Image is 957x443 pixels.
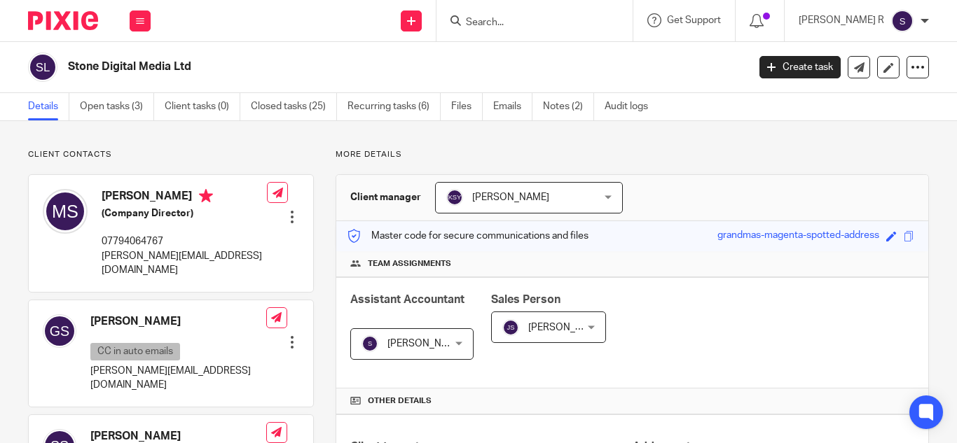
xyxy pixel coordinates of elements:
[543,93,594,120] a: Notes (2)
[347,93,441,120] a: Recurring tasks (6)
[472,192,549,202] span: [PERSON_NAME]
[528,323,605,332] span: [PERSON_NAME]
[605,93,659,120] a: Audit logs
[102,189,267,206] h4: [PERSON_NAME]
[90,364,266,393] p: [PERSON_NAME][EMAIL_ADDRESS][DOMAIN_NAME]
[362,335,378,352] img: svg%3E
[347,229,588,243] p: Master code for secure communications and files
[80,93,154,120] a: Open tasks (3)
[102,249,267,278] p: [PERSON_NAME][EMAIL_ADDRESS][DOMAIN_NAME]
[43,314,76,348] img: svg%3E
[102,234,267,248] p: 07794064767
[28,93,69,120] a: Details
[350,294,464,305] span: Assistant Accountant
[464,17,591,29] input: Search
[199,189,213,203] i: Primary
[102,206,267,220] h5: (Company Director)
[493,93,532,120] a: Emails
[387,339,473,349] span: [PERSON_NAME] R
[28,149,314,160] p: Client contacts
[502,319,519,336] img: svg%3E
[90,314,266,329] h4: [PERSON_NAME]
[28,11,98,30] img: Pixie
[446,189,463,206] img: svg%3E
[28,52,57,82] img: svg%3E
[717,228,879,244] div: grandmas-magenta-spotted-address
[491,294,560,305] span: Sales Person
[368,395,432,407] span: Other details
[43,189,88,234] img: svg%3E
[451,93,483,120] a: Files
[336,149,929,160] p: More details
[350,190,421,204] h3: Client manager
[891,10,914,32] img: svg%3E
[251,93,337,120] a: Closed tasks (25)
[165,93,240,120] a: Client tasks (0)
[90,343,180,360] p: CC in auto emails
[759,56,841,78] a: Create task
[68,59,605,74] h2: Stone Digital Media Ltd
[368,258,451,269] span: Team assignments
